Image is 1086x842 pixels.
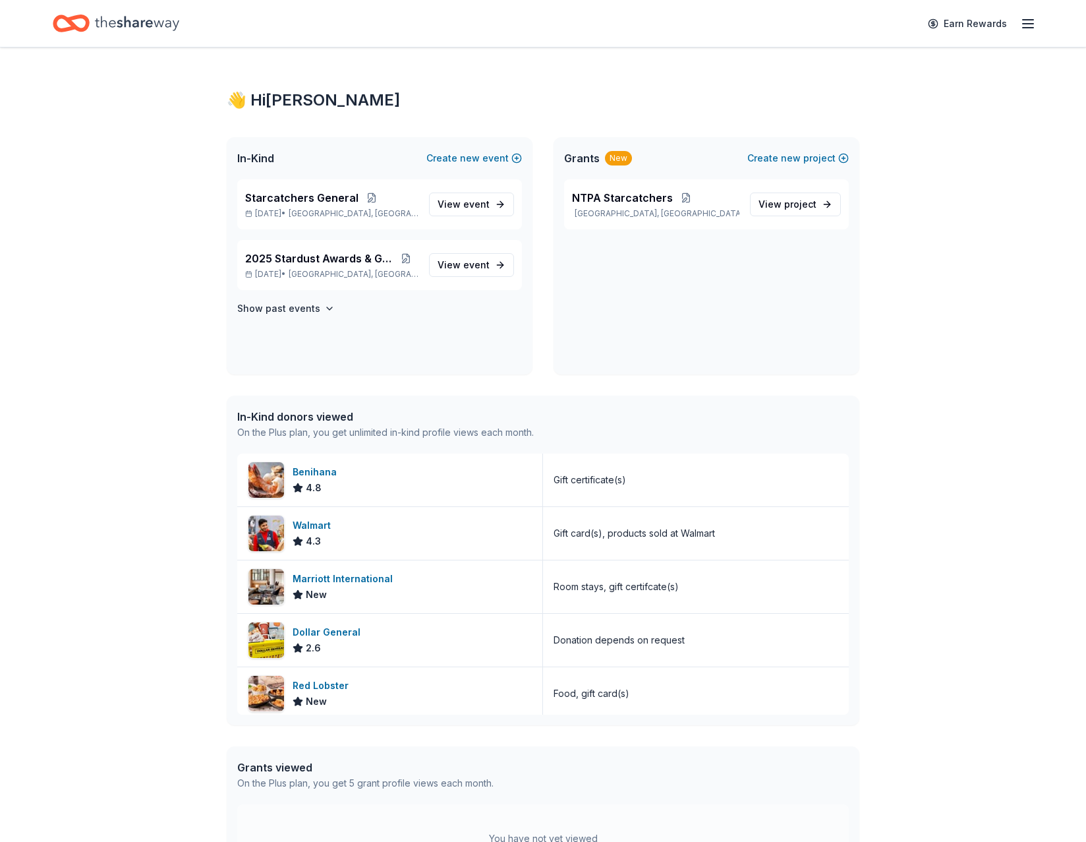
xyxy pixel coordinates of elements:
[289,208,418,219] span: [GEOGRAPHIC_DATA], [GEOGRAPHIC_DATA]
[463,198,490,210] span: event
[245,208,418,219] p: [DATE] •
[237,775,494,791] div: On the Plus plan, you get 5 grant profile views each month.
[554,472,626,488] div: Gift certificate(s)
[237,301,320,316] h4: Show past events
[784,198,816,210] span: project
[53,8,179,39] a: Home
[920,12,1015,36] a: Earn Rewards
[245,269,418,280] p: [DATE] •
[463,259,490,270] span: event
[306,587,327,603] span: New
[237,409,534,425] div: In-Kind donors viewed
[289,269,418,280] span: [GEOGRAPHIC_DATA], [GEOGRAPHIC_DATA]
[605,151,632,165] div: New
[248,462,284,498] img: Image for Benihana
[245,190,358,206] span: Starcatchers General
[572,208,739,219] p: [GEOGRAPHIC_DATA], [GEOGRAPHIC_DATA]
[293,518,336,533] div: Walmart
[237,150,274,166] span: In-Kind
[554,686,629,702] div: Food, gift card(s)
[426,150,522,166] button: Createnewevent
[293,571,398,587] div: Marriott International
[237,425,534,440] div: On the Plus plan, you get unlimited in-kind profile views each month.
[750,193,841,216] a: View project
[245,251,393,266] span: 2025 Stardust Awards & Gala
[293,678,354,694] div: Red Lobster
[438,196,490,212] span: View
[460,150,480,166] span: new
[306,533,321,549] span: 4.3
[248,569,284,605] img: Image for Marriott International
[429,253,514,277] a: View event
[572,190,673,206] span: NTPA Starcatchers
[429,193,514,216] a: View event
[293,624,366,640] div: Dollar General
[293,464,342,480] div: Benihana
[758,196,816,212] span: View
[438,257,490,273] span: View
[554,526,715,541] div: Gift card(s), products sold at Walmart
[747,150,849,166] button: Createnewproject
[227,90,859,111] div: 👋 Hi [PERSON_NAME]
[564,150,600,166] span: Grants
[248,622,284,658] img: Image for Dollar General
[781,150,801,166] span: new
[306,640,321,656] span: 2.6
[554,632,685,648] div: Donation depends on request
[248,676,284,711] img: Image for Red Lobster
[237,301,335,316] button: Show past events
[554,579,679,595] div: Room stays, gift certifcate(s)
[248,516,284,551] img: Image for Walmart
[306,480,322,496] span: 4.8
[306,694,327,709] span: New
[237,760,494,775] div: Grants viewed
